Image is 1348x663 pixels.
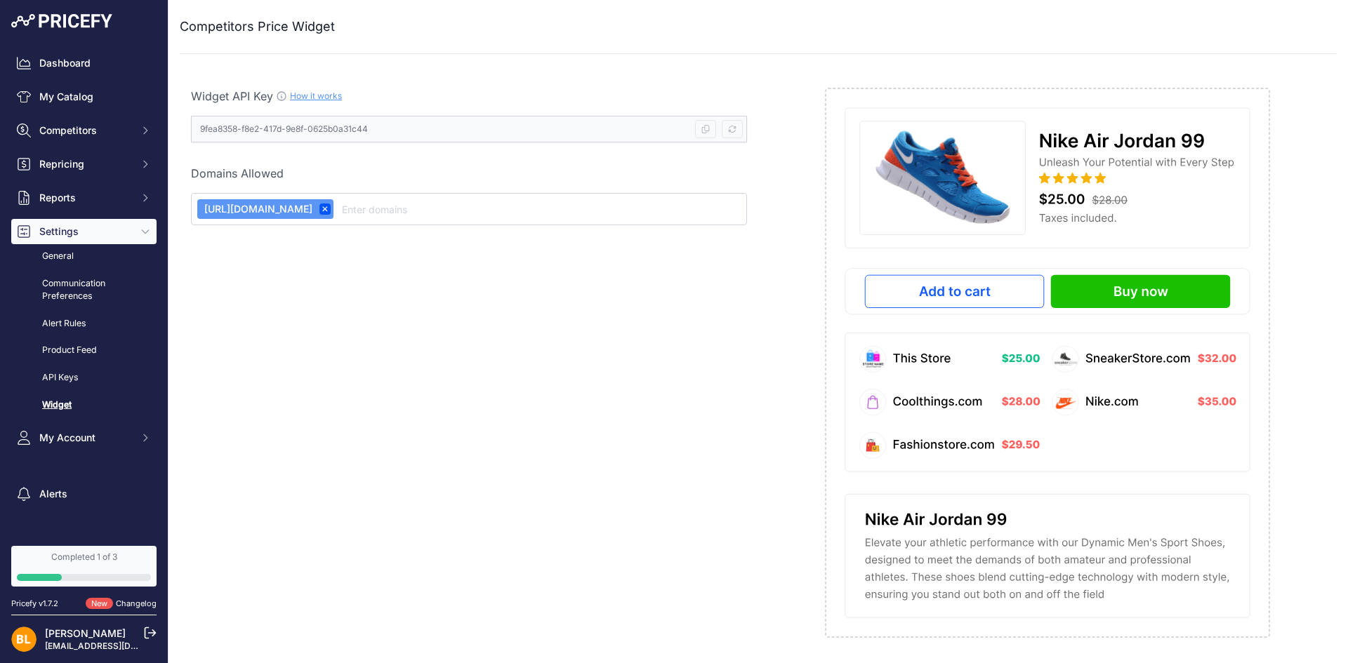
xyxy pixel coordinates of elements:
a: [PERSON_NAME] [45,627,126,639]
h2: Competitors Price Widget [180,17,335,36]
a: Suggest a feature [11,535,157,560]
span: Competitors [39,123,131,138]
img: Pricefy Logo [11,14,112,28]
button: Repricing [11,152,157,177]
a: Product Feed [11,338,157,363]
a: Communication Preferences [11,272,157,309]
input: Enter domains [339,201,741,217]
span: Widget API Key [191,89,273,103]
span: Settings [39,225,131,239]
span: Domains Allowed [191,166,284,180]
a: [EMAIL_ADDRESS][DOMAIN_NAME] [45,641,192,651]
a: Alerts [11,481,157,507]
a: Completed 1 of 3 [11,546,157,587]
span: Reports [39,191,131,205]
span: [URL][DOMAIN_NAME] [200,202,312,216]
button: Competitors [11,118,157,143]
a: General [11,244,157,269]
button: My Account [11,425,157,450]
a: Widget [11,393,157,417]
nav: Sidebar [11,51,157,560]
a: Dashboard [11,51,157,76]
button: Reports [11,185,157,210]
a: How it works [290,91,342,101]
div: Completed 1 of 3 [17,551,151,563]
a: Changelog [116,598,157,608]
a: API Keys [11,366,157,390]
span: Repricing [39,157,131,171]
span: My Account [39,431,131,445]
a: My Catalog [11,84,157,109]
span: New [86,598,113,610]
a: Alert Rules [11,312,157,336]
div: Pricefy v1.7.2 [11,598,58,610]
button: Settings [11,219,157,244]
